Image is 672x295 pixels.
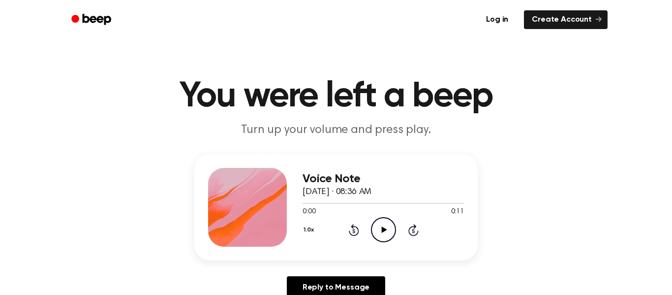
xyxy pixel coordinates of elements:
span: 0:11 [451,207,464,217]
button: 1.0x [303,222,317,238]
span: [DATE] · 08:36 AM [303,188,371,197]
h3: Voice Note [303,172,464,186]
a: Beep [64,10,120,30]
a: Log in [476,8,518,31]
span: 0:00 [303,207,315,217]
p: Turn up your volume and press play. [147,122,525,138]
a: Create Account [524,10,608,29]
h1: You were left a beep [84,79,588,114]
